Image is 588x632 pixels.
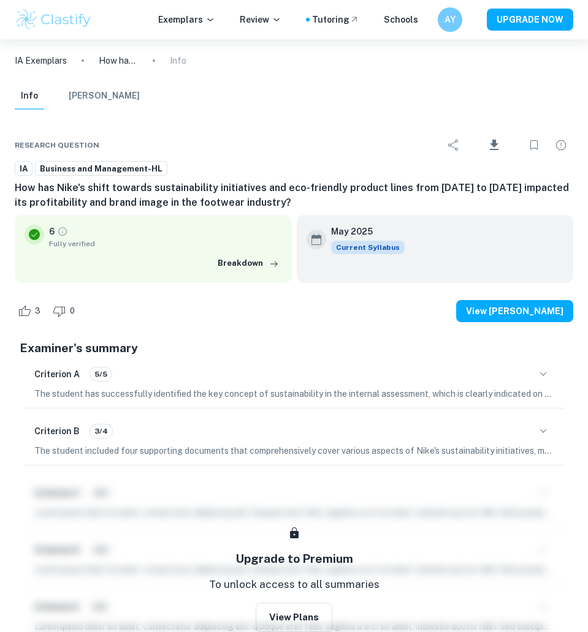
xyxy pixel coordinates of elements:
[487,9,573,31] button: UPGRADE NOW
[438,7,462,32] button: AY
[57,226,68,237] a: Grade fully verified
[312,13,359,26] a: Tutoring
[34,444,554,457] p: The student included four supporting documents that comprehensively cover various aspects of Nike...
[69,83,140,110] button: [PERSON_NAME]
[15,301,47,321] div: Like
[50,301,82,321] div: Dislike
[384,13,418,26] a: Schools
[15,163,32,175] span: IA
[36,163,167,175] span: Business and Management-HL
[209,577,380,593] p: To unlock access to all summaries
[443,13,457,26] h6: AY
[20,339,568,357] h5: Examiner's summary
[522,133,546,157] div: Bookmark
[331,225,395,238] h6: May 2025
[441,133,466,157] div: Share
[15,181,573,210] h6: How has Nike's shift towards sustainability initiatives and eco-friendly product lines from [DATE...
[34,367,80,381] h6: Criterion A
[34,424,80,438] h6: Criterion B
[215,254,282,273] button: Breakdown
[49,225,55,238] p: 6
[15,54,67,67] a: IA Exemplars
[240,13,281,26] p: Review
[170,54,186,67] p: Info
[15,7,93,32] img: Clastify logo
[90,369,112,380] span: 5/5
[15,161,32,176] a: IA
[456,300,573,322] button: View [PERSON_NAME]
[28,305,47,317] span: 3
[63,305,82,317] span: 0
[49,238,282,249] span: Fully verified
[549,133,573,157] div: Report issue
[90,426,112,437] span: 3/4
[331,241,405,254] span: Current Syllabus
[35,161,167,176] a: Business and Management-HL
[34,387,554,401] p: The student has successfully identified the key concept of sustainability in the internal assessm...
[15,83,44,110] button: Info
[468,129,519,161] div: Download
[235,550,353,568] h5: Upgrade to Premium
[158,13,215,26] p: Exemplars
[99,54,138,67] p: How has Nike's shift towards sustainability initiatives and eco-friendly product lines from [DATE...
[15,140,99,151] span: Research question
[256,603,332,632] button: View Plans
[331,241,405,254] div: This exemplar is based on the current syllabus. Feel free to refer to it for inspiration/ideas wh...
